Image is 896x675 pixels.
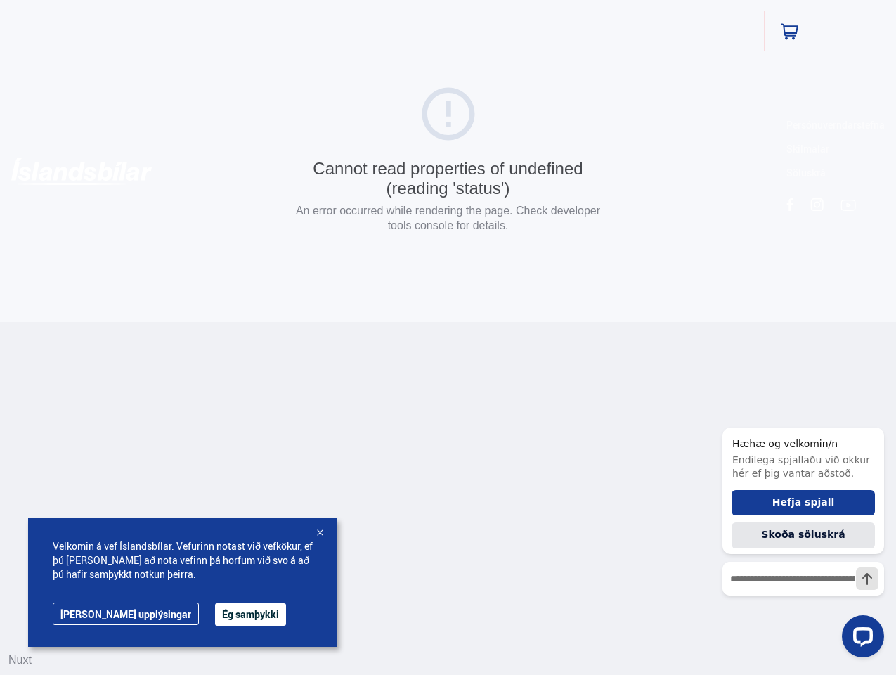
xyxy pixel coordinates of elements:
div: Cannot read properties of undefined (reading 'status') [290,159,606,198]
a: Persónuverndarstefna [786,118,885,131]
p: An error occurred while rendering the page. Check developer tools console for details. [290,203,606,233]
a: Nuxt [8,654,32,666]
a: Söluskrá [786,166,826,179]
a: [PERSON_NAME] upplýsingar [53,603,199,625]
iframe: LiveChat chat widget [711,401,890,669]
button: Ég samþykki [215,603,286,626]
a: Skilmalar [786,142,829,155]
span: Velkomin á vef Íslandsbílar. Vefurinn notast við vefkökur, ef þú [PERSON_NAME] að nota vefinn þá ... [53,539,313,581]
